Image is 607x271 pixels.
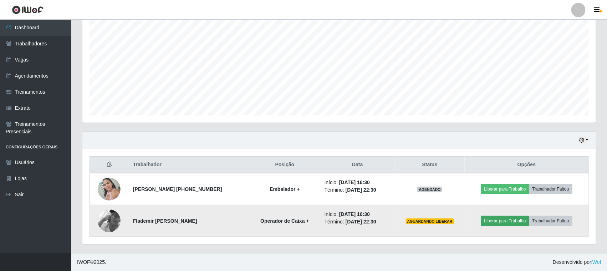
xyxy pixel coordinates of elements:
li: Término: [325,186,391,194]
span: IWOF [77,259,90,265]
button: Liberar para Trabalho [481,184,529,194]
img: 1702328329487.jpeg [98,174,121,204]
strong: Embalador + [270,186,300,192]
th: Posição [249,157,320,173]
th: Status [395,157,465,173]
span: Desenvolvido por [553,258,601,266]
strong: [PERSON_NAME] [PHONE_NUMBER] [133,186,222,192]
th: Trabalhador [129,157,249,173]
strong: Flademir [PERSON_NAME] [133,218,197,224]
time: [DATE] 22:30 [346,219,376,225]
button: Trabalhador Faltou [529,184,572,194]
li: Início: [325,179,391,186]
li: Início: [325,211,391,218]
time: [DATE] 16:30 [339,211,370,217]
th: Data [320,157,395,173]
time: [DATE] 16:30 [339,179,370,185]
a: iWof [591,259,601,265]
li: Término: [325,218,391,226]
time: [DATE] 22:30 [346,187,376,193]
strong: Operador de Caixa + [260,218,309,224]
th: Opções [465,157,588,173]
span: AGUARDANDO LIBERAR [406,218,454,224]
img: 1677862473540.jpeg [98,201,121,241]
span: © 2025 . [77,258,106,266]
img: CoreUI Logo [12,5,44,14]
button: Trabalhador Faltou [529,216,572,226]
button: Liberar para Trabalho [481,216,529,226]
span: AGENDADO [417,187,442,192]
